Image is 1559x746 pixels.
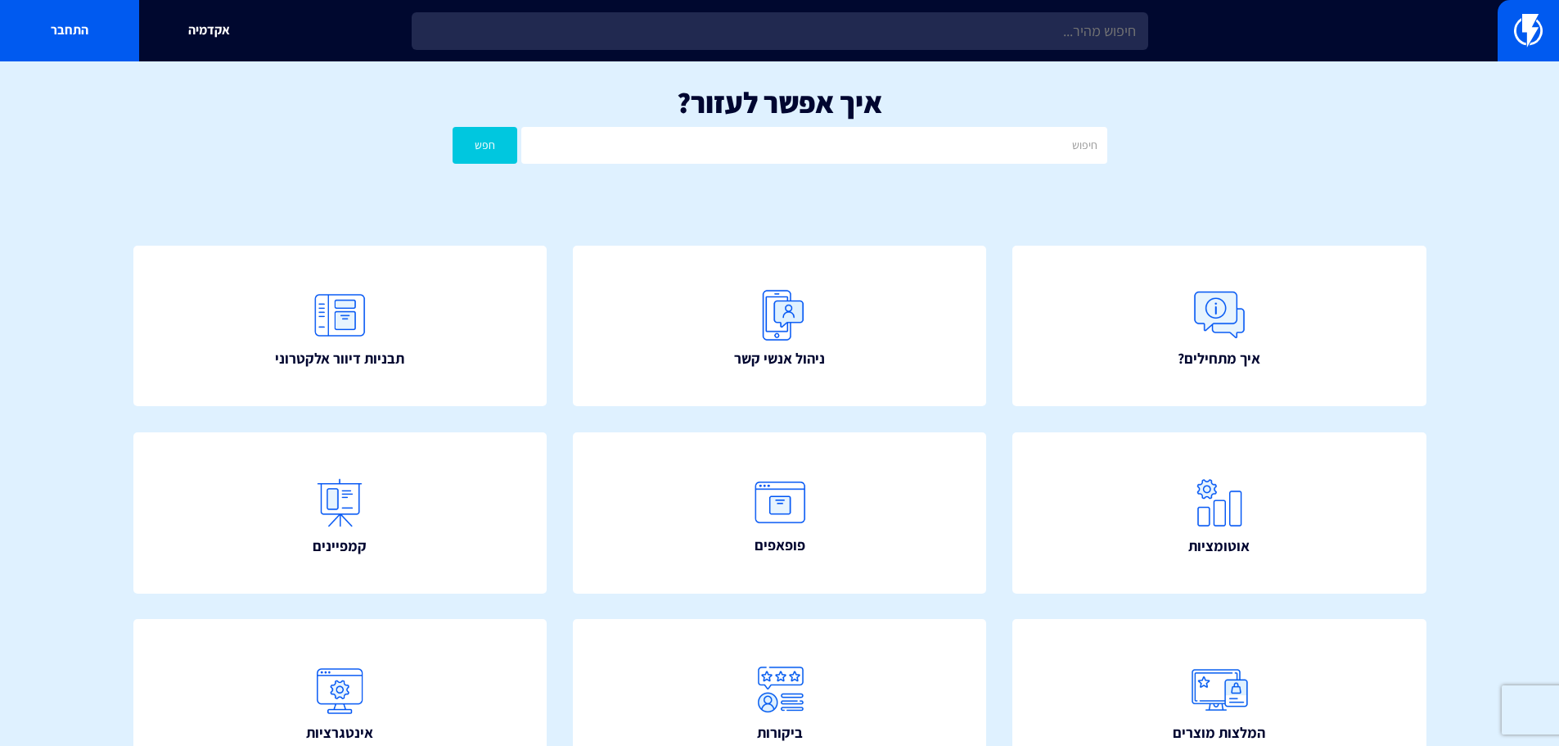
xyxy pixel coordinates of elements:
span: איך מתחילים? [1178,348,1260,369]
h1: איך אפשר לעזור? [25,86,1534,119]
span: אינטגרציות [306,722,373,744]
a: פופאפים [573,432,987,594]
span: ביקורות [757,722,803,744]
button: חפש [453,127,518,164]
span: פופאפים [755,535,805,556]
span: המלצות מוצרים [1173,722,1265,744]
a: קמפיינים [133,432,547,594]
a: תבניות דיוור אלקטרוני [133,246,547,407]
span: ניהול אנשי קשר [734,348,825,369]
input: חיפוש [521,127,1106,164]
span: אוטומציות [1188,536,1250,557]
a: ניהול אנשי קשר [573,246,987,407]
span: תבניות דיוור אלקטרוני [275,348,404,369]
input: חיפוש מהיר... [412,12,1148,50]
span: קמפיינים [313,536,367,557]
a: איך מתחילים? [1012,246,1426,407]
a: אוטומציות [1012,432,1426,594]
